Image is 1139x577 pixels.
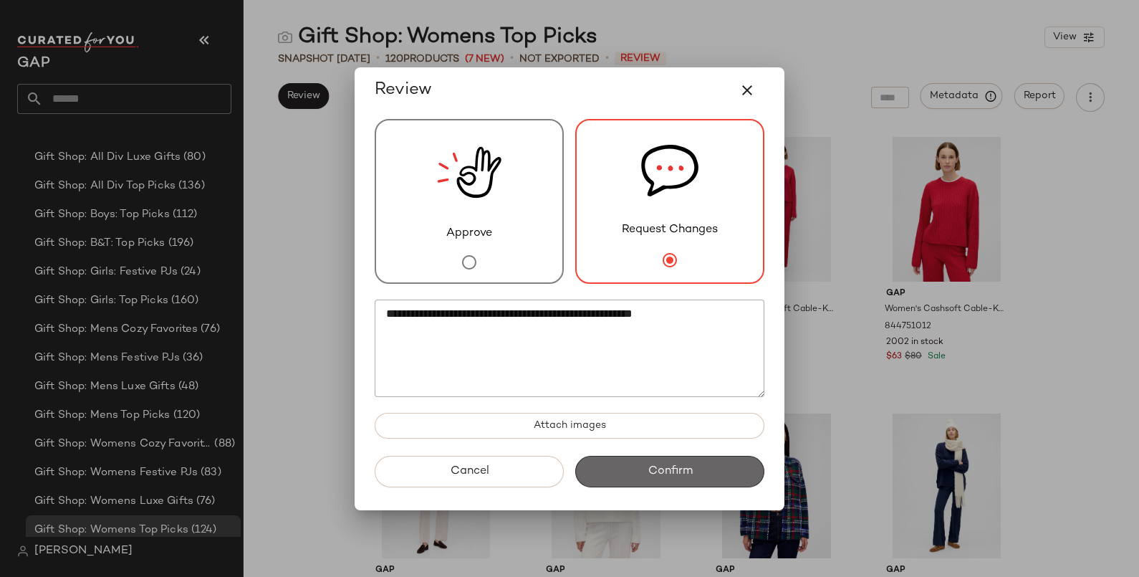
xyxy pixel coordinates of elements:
span: Request Changes [622,221,718,239]
img: svg%3e [641,120,698,221]
span: Approve [446,225,492,242]
button: Attach images [375,413,764,439]
span: Attach images [533,420,606,431]
span: Review [375,79,432,102]
button: Cancel [375,456,564,487]
span: Cancel [449,464,489,478]
span: Confirm [647,464,692,478]
img: review_new_snapshot.RGmwQ69l.svg [437,120,501,225]
button: Confirm [575,456,764,487]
